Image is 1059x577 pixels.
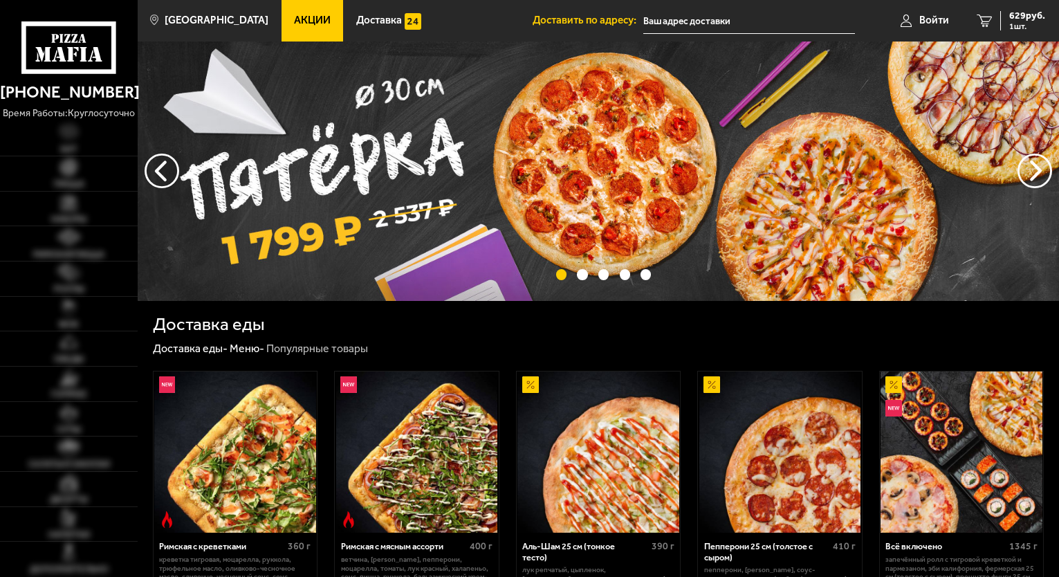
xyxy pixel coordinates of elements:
span: 400 г [470,540,492,552]
span: Наборы [51,215,86,224]
img: Пепперони 25 см (толстое с сыром) [699,372,861,533]
a: АкционныйНовинкаВсё включено [880,372,1044,533]
span: Горячее [51,390,87,399]
span: 360 г [288,540,311,552]
span: Доставка [356,15,402,26]
img: 15daf4d41897b9f0e9f617042186c801.svg [405,13,421,30]
a: НовинкаОстрое блюдоРимская с креветками [154,372,317,533]
img: Акционный [885,376,902,393]
a: Меню- [230,342,264,355]
span: Римская пицца [33,250,104,259]
span: Салаты и закуски [28,460,110,469]
a: НовинкаОстрое блюдоРимская с мясным ассорти [335,372,499,533]
button: точки переключения [577,269,587,280]
a: АкционныйПепперони 25 см (толстое с сыром) [698,372,862,533]
span: Акции [294,15,331,26]
span: Войти [919,15,949,26]
span: Доставить по адресу: [533,15,643,26]
img: Акционный [703,376,720,393]
span: [GEOGRAPHIC_DATA] [165,15,268,26]
button: предыдущий [1017,154,1052,188]
span: Напитки [48,531,90,540]
div: Римская с креветками [159,541,284,551]
img: Аль-Шам 25 см (тонкое тесто) [517,372,679,533]
span: 1 шт. [1009,22,1045,30]
span: 410 г [833,540,856,552]
img: Острое блюдо [340,511,357,528]
img: Острое блюдо [159,511,176,528]
span: Дополнительно [30,565,109,574]
img: Римская с креветками [154,372,316,533]
span: Роллы [54,285,84,294]
img: Акционный [522,376,539,393]
button: точки переключения [556,269,567,280]
input: Ваш адрес доставки [643,8,855,34]
button: следующий [145,154,179,188]
img: Новинка [885,400,902,416]
span: 390 г [652,540,674,552]
span: 1345 г [1009,540,1038,552]
h1: Доставка еды [153,315,264,333]
a: АкционныйАль-Шам 25 см (тонкое тесто) [517,372,681,533]
button: точки переключения [620,269,630,280]
span: Обеды [54,355,84,364]
img: Римская с мясным ассорти [336,372,498,533]
img: Новинка [340,376,357,393]
span: Супы [57,425,81,434]
div: Пепперони 25 см (толстое с сыром) [704,541,829,562]
span: Пицца [54,180,84,189]
button: точки переключения [598,269,609,280]
img: Новинка [159,376,176,393]
div: Популярные товары [266,342,368,356]
div: Всё включено [885,541,1005,551]
span: 629 руб. [1009,11,1045,21]
span: WOK [59,320,79,329]
div: Аль-Шам 25 см (тонкое тесто) [522,541,647,562]
img: Всё включено [881,372,1042,533]
button: точки переключения [641,269,651,280]
span: Десерты [50,495,88,504]
a: Доставка еды- [153,342,228,355]
div: Римская с мясным ассорти [341,541,466,551]
span: Хит [60,145,77,154]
